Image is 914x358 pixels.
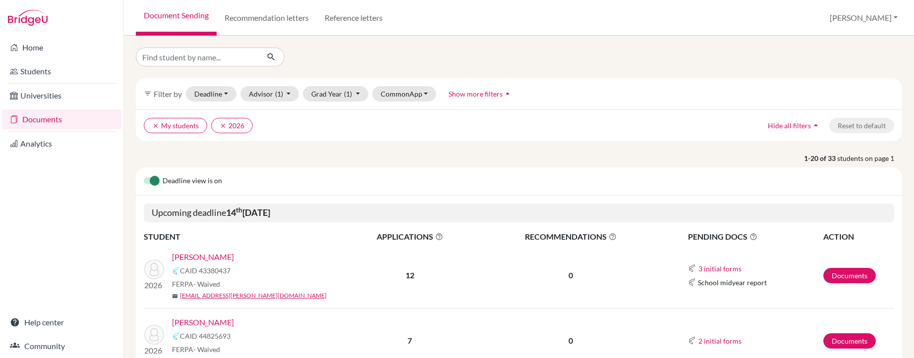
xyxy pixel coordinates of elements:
[2,61,121,81] a: Students
[236,206,242,214] sup: th
[405,270,414,280] b: 12
[823,268,876,283] a: Documents
[152,122,159,129] i: clear
[2,134,121,153] a: Analytics
[186,86,236,102] button: Deadline
[180,291,327,300] a: [EMAIL_ADDRESS][PERSON_NAME][DOMAIN_NAME]
[2,109,121,129] a: Documents
[144,345,164,357] p: 2026
[2,336,121,356] a: Community
[478,269,664,281] p: 0
[8,10,48,26] img: Bridge-U
[172,251,234,263] a: [PERSON_NAME]
[220,122,227,129] i: clear
[2,38,121,57] a: Home
[144,325,164,345] img: Collier, Ava
[688,264,696,272] img: Common App logo
[2,86,121,105] a: Universities
[193,280,220,288] span: - Waived
[823,333,876,349] a: Documents
[172,267,180,275] img: Common App logo
[768,121,811,130] span: Hide all filters
[163,175,222,187] span: Deadline view is on
[154,89,182,99] span: Filter by
[240,86,299,102] button: Advisor(1)
[303,86,368,102] button: Grad Year(1)
[440,86,521,102] button: Show more filtersarrow_drop_up
[193,345,220,354] span: - Waived
[698,277,767,288] span: School midyear report
[144,279,164,291] p: 2026
[144,230,342,243] th: STUDENT
[804,153,837,163] strong: 1-20 of 33
[172,293,178,299] span: mail
[144,118,207,133] button: clearMy students
[343,231,477,243] span: APPLICATIONS
[372,86,437,102] button: CommonApp
[698,263,742,274] button: 3 initial forms
[823,230,894,243] th: ACTION
[478,231,664,243] span: RECOMMENDATIONS
[144,204,894,222] h5: Upcoming deadline
[144,90,152,98] i: filter_list
[226,207,270,218] b: 14 [DATE]
[144,259,164,279] img: Boodoo, Salma
[837,153,902,163] span: students on page 1
[180,331,230,341] span: CAID 44825693
[344,90,352,98] span: (1)
[503,89,513,99] i: arrow_drop_up
[449,90,503,98] span: Show more filters
[211,118,253,133] button: clear2026
[275,90,283,98] span: (1)
[811,120,821,130] i: arrow_drop_up
[172,344,220,355] span: FERPA
[172,332,180,340] img: Common App logo
[478,335,664,347] p: 0
[688,231,822,243] span: PENDING DOCS
[2,312,121,332] a: Help center
[136,48,259,66] input: Find student by name...
[698,335,742,347] button: 2 initial forms
[825,8,902,27] button: [PERSON_NAME]
[172,279,220,289] span: FERPA
[172,316,234,328] a: [PERSON_NAME]
[759,118,829,133] button: Hide all filtersarrow_drop_up
[180,265,230,276] span: CAID 43380437
[688,278,696,286] img: Common App logo
[407,336,412,345] b: 7
[688,337,696,345] img: Common App logo
[829,118,894,133] button: Reset to default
